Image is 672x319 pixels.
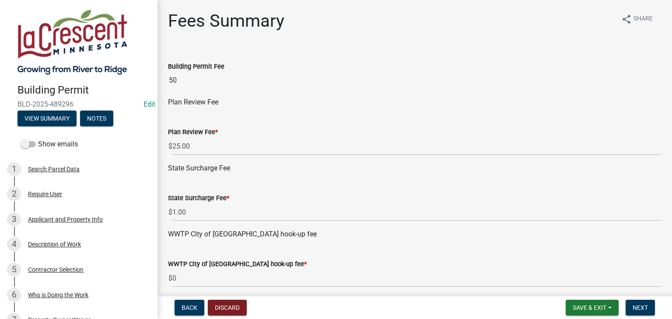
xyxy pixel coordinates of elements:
[168,163,661,173] div: State Surcharge Fee
[621,14,632,24] i: share
[7,263,21,277] div: 5
[566,300,619,316] button: Save & Exit
[168,10,284,31] h1: Fees Summary
[168,203,173,221] span: $
[28,241,81,247] div: Description of Work
[208,300,247,316] button: Discard
[17,84,150,97] h4: Building Permit
[7,212,21,226] div: 3
[7,162,21,176] div: 1
[633,14,653,24] span: Share
[168,261,307,267] label: WWTP City of [GEOGRAPHIC_DATA] hook-up fee
[28,166,80,172] div: Search Parcel Data
[7,187,21,201] div: 2
[17,100,140,108] span: BLD-2025-489296
[143,100,155,108] a: Edit
[633,304,648,311] span: Next
[168,269,173,287] span: $
[17,111,77,126] button: View Summary
[626,300,655,316] button: Next
[28,267,84,273] div: Contractor Selection
[614,10,660,28] button: shareShare
[17,9,127,75] img: City of La Crescent, Minnesota
[7,288,21,302] div: 6
[182,304,197,311] span: Back
[80,115,113,122] wm-modal-confirm: Notes
[168,97,661,107] div: Plan Review Fee
[143,100,155,108] wm-modal-confirm: Edit Application Number
[28,292,88,298] div: Who is Doing the Work
[80,111,113,126] button: Notes
[17,115,77,122] wm-modal-confirm: Summary
[168,229,661,239] div: WWTP City of [GEOGRAPHIC_DATA] hook-up fee
[168,195,229,201] label: State Surcharge Fee
[175,300,204,316] button: Back
[168,137,173,155] span: $
[168,129,218,135] label: Plan Review Fee
[7,237,21,251] div: 4
[28,191,62,197] div: Require User
[21,139,78,149] label: Show emails
[28,216,103,222] div: Applicant and Property Info
[168,64,224,70] label: Building Permit Fee
[573,304,606,311] span: Save & Exit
